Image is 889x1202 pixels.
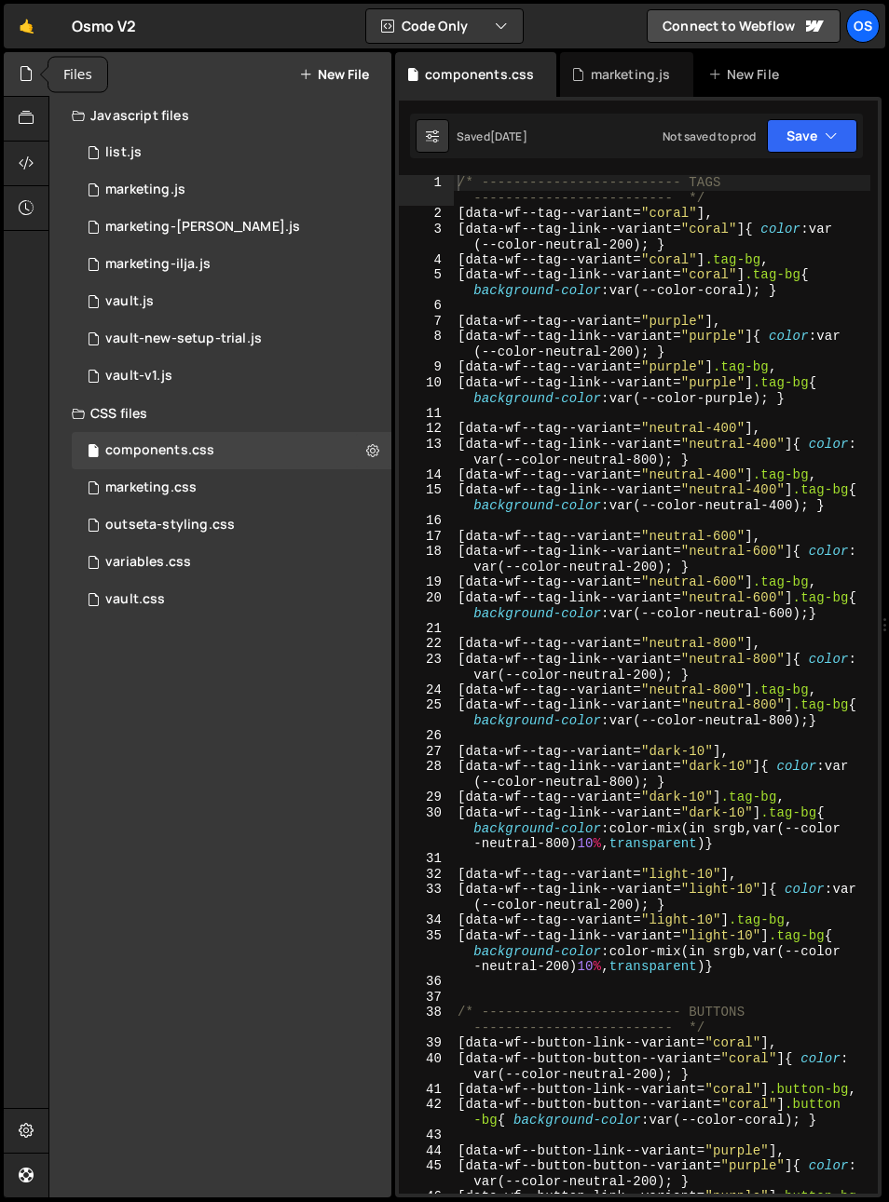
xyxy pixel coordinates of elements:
div: 37 [399,990,454,1006]
div: 16596/45152.js [72,320,391,358]
div: 23 [399,652,454,682]
div: 19 [399,574,454,590]
div: 16 [399,513,454,529]
button: Code Only [366,9,523,43]
div: 16596/45423.js [72,246,391,283]
div: 17 [399,529,454,545]
div: Javascript files [49,97,391,134]
div: variables.css [105,554,191,571]
div: 16596/45151.js [72,134,391,171]
div: 16596/45153.css [72,581,391,618]
div: outseta-styling.css [105,517,235,533]
div: vault.css [105,591,165,608]
div: 16596/45132.js [72,358,391,395]
div: 16596/45154.css [72,544,391,581]
div: 45 [399,1158,454,1189]
button: New File [299,67,369,82]
div: Osmo V2 [72,15,136,37]
div: components.css [105,442,214,459]
div: 38 [399,1005,454,1035]
a: Os [846,9,880,43]
div: CSS files [49,395,391,432]
div: marketing.css [105,479,197,496]
a: Connect to Webflow [647,9,841,43]
div: marketing.js [105,182,185,198]
div: 29 [399,790,454,805]
div: 18 [399,544,454,574]
div: 16596/45156.css [72,506,391,544]
div: 20 [399,590,454,621]
div: 7 [399,314,454,330]
div: 34 [399,912,454,928]
div: 44 [399,1143,454,1159]
div: 6 [399,298,454,314]
div: 12 [399,421,454,437]
div: marketing-[PERSON_NAME].js [105,219,300,236]
div: 36 [399,974,454,990]
div: 3 [399,222,454,252]
div: Saved [457,128,527,144]
div: Not saved to prod [663,128,756,144]
div: 25 [399,697,454,728]
a: 🤙 [4,4,49,48]
div: 16596/45422.js [72,171,391,209]
div: 41 [399,1082,454,1098]
div: 32 [399,867,454,883]
div: 16596/45424.js [72,209,391,246]
div: 1 [399,175,454,206]
div: 16596/45133.js [72,283,391,320]
div: 24 [399,682,454,698]
div: 42 [399,1097,454,1128]
div: 39 [399,1035,454,1051]
button: Save [767,119,857,153]
div: 35 [399,928,454,975]
div: vault-v1.js [105,368,172,385]
div: 16596/45511.css [72,432,391,469]
div: 5 [399,267,454,298]
div: marketing-ilja.js [105,256,211,273]
div: 16596/45446.css [72,469,391,506]
div: 22 [399,636,454,652]
div: 10 [399,375,454,406]
div: list.js [105,144,142,161]
div: 8 [399,329,454,359]
div: 26 [399,728,454,744]
div: 31 [399,851,454,867]
div: components.css [425,65,534,84]
div: 21 [399,621,454,637]
div: marketing.js [591,65,671,84]
div: 28 [399,759,454,790]
div: 9 [399,359,454,375]
div: 4 [399,252,454,268]
div: 2 [399,206,454,222]
div: 13 [399,437,454,467]
div: 27 [399,744,454,760]
div: [DATE] [490,128,527,144]
div: vault.js [105,293,154,310]
div: 15 [399,482,454,513]
div: 40 [399,1051,454,1082]
div: 43 [399,1128,454,1143]
div: 33 [399,882,454,912]
div: vault-new-setup-trial.js [105,331,262,347]
div: New File [708,65,786,84]
div: Files [48,58,107,92]
div: 14 [399,467,454,483]
div: 11 [399,406,454,422]
div: 30 [399,805,454,852]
